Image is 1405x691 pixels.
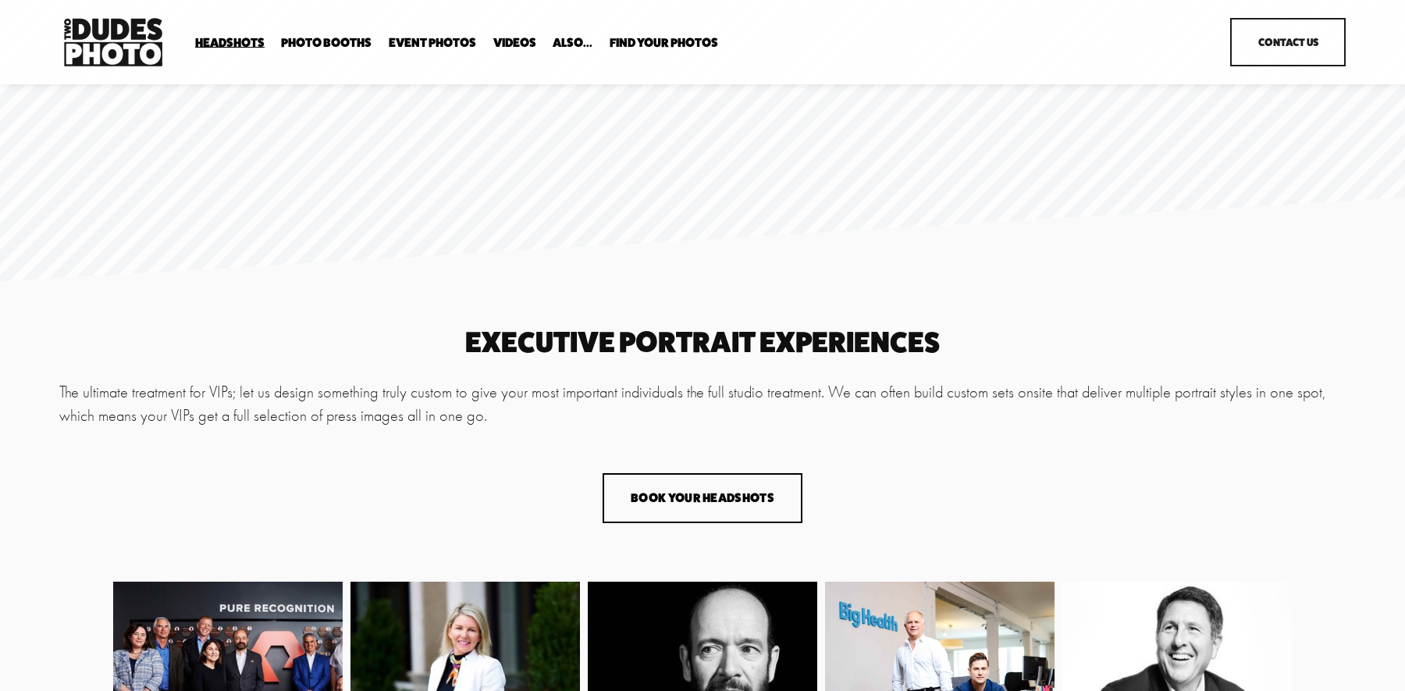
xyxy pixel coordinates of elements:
[553,35,592,50] a: folder dropdown
[1230,18,1346,66] a: Contact Us
[553,37,592,49] span: Also...
[59,328,1346,356] h2: executive portrait experiences
[389,35,476,50] a: Event Photos
[195,37,265,49] span: Headshots
[603,473,802,524] button: Book Your Headshots
[493,35,536,50] a: Videos
[59,381,1346,429] p: The ultimate treatment for VIPs; let us design something truly custom to give your most important...
[610,37,718,49] span: Find Your Photos
[281,37,372,49] span: Photo Booths
[195,35,265,50] a: folder dropdown
[610,35,718,50] a: folder dropdown
[59,14,167,70] img: Two Dudes Photo | Headshots, Portraits &amp; Photo Booths
[281,35,372,50] a: folder dropdown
